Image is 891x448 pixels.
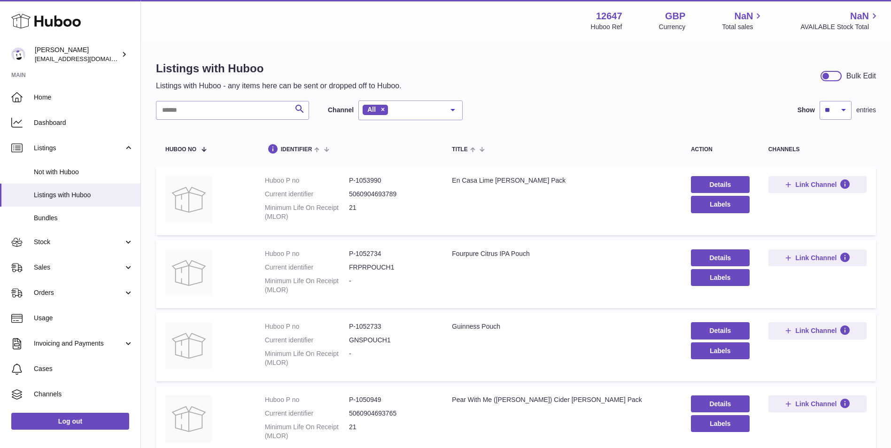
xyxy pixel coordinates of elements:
dd: 21 [349,423,433,440]
dd: P-1052734 [349,249,433,258]
span: entries [856,106,876,115]
img: En Casa Lime Pinter Pack [165,176,212,223]
button: Labels [691,269,750,286]
span: Home [34,93,133,102]
p: Listings with Huboo - any items here can be sent or dropped off to Huboo. [156,81,402,91]
span: Not with Huboo [34,168,133,177]
div: Guinness Pouch [452,322,672,331]
button: Link Channel [768,395,867,412]
dd: FRPRPOUCH1 [349,263,433,272]
dd: 5060904693789 [349,190,433,199]
span: Dashboard [34,118,133,127]
span: Link Channel [795,180,837,189]
dt: Minimum Life On Receipt (MLOR) [265,203,349,221]
button: Link Channel [768,249,867,266]
div: Pear With Me ([PERSON_NAME]) Cider [PERSON_NAME] Pack [452,395,672,404]
dd: GNSPOUCH1 [349,336,433,345]
label: Channel [328,106,354,115]
strong: GBP [665,10,685,23]
span: Invoicing and Payments [34,339,124,348]
span: Link Channel [795,326,837,335]
dt: Current identifier [265,263,349,272]
span: identifier [281,147,312,153]
span: Sales [34,263,124,272]
dt: Huboo P no [265,322,349,331]
img: Pear With Me (Perry) Cider Pinter Pack [165,395,212,442]
div: action [691,147,750,153]
button: Labels [691,342,750,359]
dd: 21 [349,203,433,221]
div: Huboo Ref [591,23,622,31]
dd: P-1053990 [349,176,433,185]
span: Listings with Huboo [34,191,133,200]
img: internalAdmin-12647@internal.huboo.com [11,47,25,62]
a: Log out [11,413,129,430]
dd: 5060904693765 [349,409,433,418]
dd: - [349,277,433,294]
dt: Current identifier [265,336,349,345]
img: Fourpure Citrus IPA Pouch [165,249,212,296]
span: [EMAIL_ADDRESS][DOMAIN_NAME] [35,55,138,62]
a: NaN Total sales [722,10,764,31]
a: NaN AVAILABLE Stock Total [800,10,880,31]
button: Labels [691,196,750,213]
strong: 12647 [596,10,622,23]
span: title [452,147,467,153]
h1: Listings with Huboo [156,61,402,76]
a: Details [691,322,750,339]
span: Channels [34,390,133,399]
div: Currency [659,23,686,31]
a: Details [691,176,750,193]
a: Details [691,249,750,266]
dt: Minimum Life On Receipt (MLOR) [265,423,349,440]
span: Orders [34,288,124,297]
div: Bulk Edit [846,71,876,81]
button: Labels [691,415,750,432]
span: Huboo no [165,147,196,153]
dt: Current identifier [265,190,349,199]
span: Total sales [722,23,764,31]
dt: Huboo P no [265,395,349,404]
div: channels [768,147,867,153]
span: Link Channel [795,254,837,262]
dt: Minimum Life On Receipt (MLOR) [265,349,349,367]
div: [PERSON_NAME] [35,46,119,63]
span: AVAILABLE Stock Total [800,23,880,31]
dd: P-1050949 [349,395,433,404]
span: Usage [34,314,133,323]
span: Cases [34,364,133,373]
span: All [367,106,376,113]
dt: Huboo P no [265,249,349,258]
span: Link Channel [795,400,837,408]
span: NaN [850,10,869,23]
dt: Minimum Life On Receipt (MLOR) [265,277,349,294]
dt: Huboo P no [265,176,349,185]
label: Show [798,106,815,115]
span: NaN [734,10,753,23]
dd: P-1052733 [349,322,433,331]
button: Link Channel [768,322,867,339]
span: Stock [34,238,124,247]
dd: - [349,349,433,367]
div: En Casa Lime [PERSON_NAME] Pack [452,176,672,185]
dt: Current identifier [265,409,349,418]
span: Bundles [34,214,133,223]
img: Guinness Pouch [165,322,212,369]
a: Details [691,395,750,412]
div: Fourpure Citrus IPA Pouch [452,249,672,258]
button: Link Channel [768,176,867,193]
span: Listings [34,144,124,153]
